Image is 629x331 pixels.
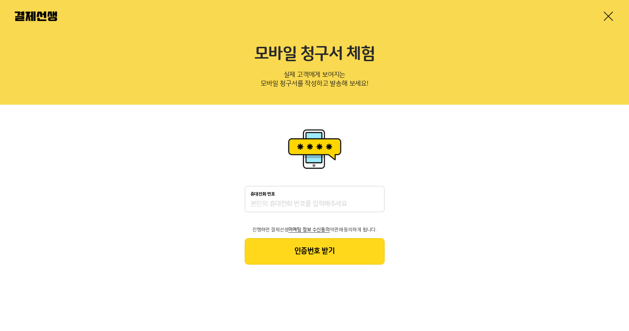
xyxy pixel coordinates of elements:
[289,227,330,232] span: 마케팅 정보 수신동의
[15,44,614,64] h2: 모바일 청구서 체험
[245,227,385,232] p: 진행하면 결제선생 약관에 동의하게 됩니다.
[285,127,344,171] img: 휴대폰인증 이미지
[15,11,57,21] img: 결제선생
[251,192,275,197] p: 휴대전화 번호
[15,69,614,93] p: 실제 고객에게 보여지는 모바일 청구서를 작성하고 발송해 보세요!
[245,238,385,265] button: 인증번호 받기
[251,200,379,209] input: 휴대전화 번호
